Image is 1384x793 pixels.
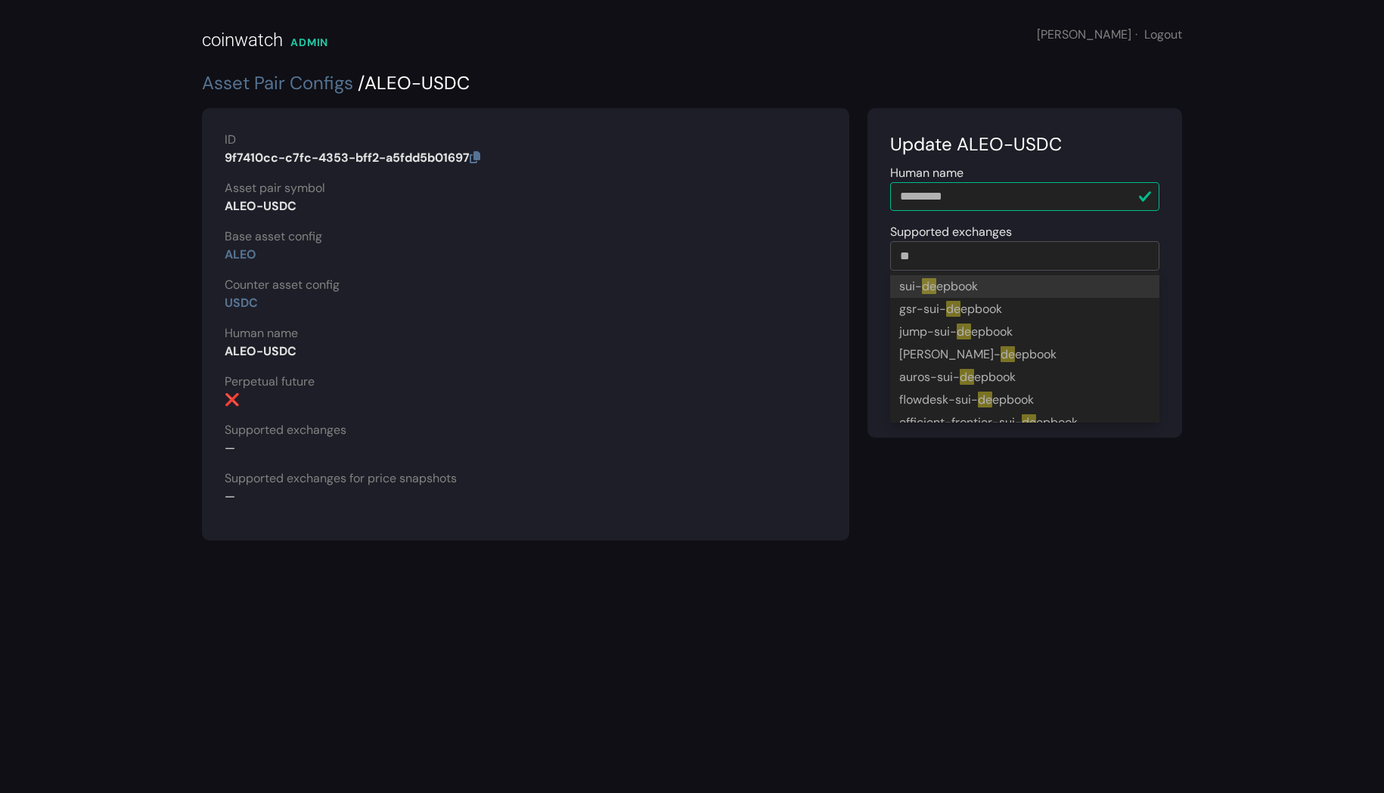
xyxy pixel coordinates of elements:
[978,392,992,407] span: de
[225,198,296,214] strong: ALEO-USDC
[1135,26,1137,42] span: ·
[225,131,236,149] label: ID
[358,71,365,94] span: /
[202,70,1182,97] div: ALEO-USDC
[225,179,325,197] label: Asset pair symbol
[890,343,1159,366] div: [PERSON_NAME]- epbook
[890,164,964,182] label: Human name
[202,71,353,94] a: Asset Pair Configs
[225,343,296,359] strong: ALEO-USDC
[890,389,1159,411] div: flowdesk-sui- epbook
[225,150,480,166] strong: 9f7410cc-c7fc-4353-bff2-a5fdd5b01697
[890,298,1159,321] div: gsr-sui- epbook
[1022,414,1036,430] span: de
[890,321,1159,343] div: jump-sui- epbook
[225,439,827,457] p: —
[225,324,298,342] label: Human name
[1037,26,1182,44] div: [PERSON_NAME]
[225,469,457,488] label: Supported exchanges for price snapshots
[202,26,283,54] div: coinwatch
[890,275,1159,298] div: sui- epbook
[890,366,1159,389] div: auros-sui- epbook
[225,276,340,294] label: Counter asset config
[946,301,960,317] span: de
[960,369,974,385] span: de
[225,246,256,262] a: ALEO
[1001,346,1015,362] span: de
[225,421,346,439] label: Supported exchanges
[225,373,315,391] label: Perpetual future
[290,35,328,51] div: ADMIN
[890,131,1159,158] div: Update ALEO-USDC
[225,228,322,246] label: Base asset config
[922,278,936,294] span: de
[890,411,1159,434] div: efficient-frontier-sui- epbook
[225,295,258,311] a: USDC
[957,324,971,339] span: de
[1144,26,1182,42] a: Logout
[225,392,240,407] strong: ❌
[225,488,827,506] p: —
[890,223,1012,241] label: Supported exchanges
